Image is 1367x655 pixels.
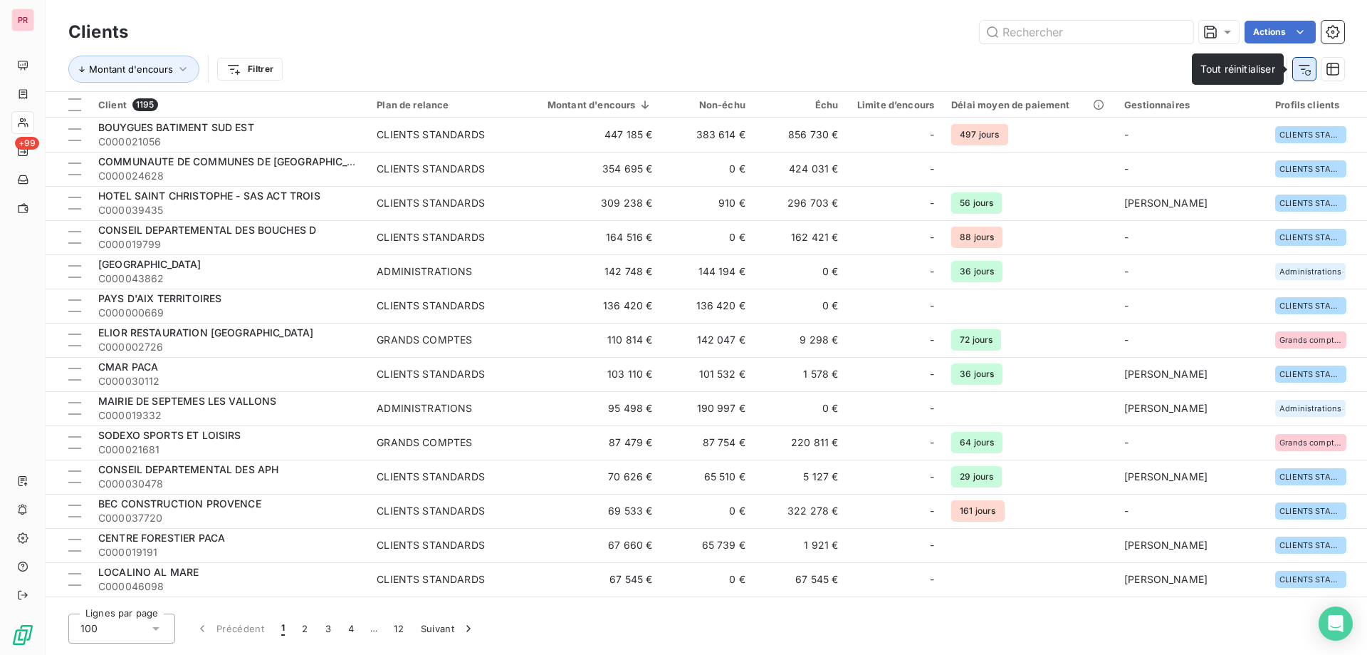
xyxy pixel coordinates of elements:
button: Montant d'encours [68,56,199,83]
span: CLIENTS STANTARDS [1279,165,1342,173]
span: CLIENTS STANTARDS [1279,541,1342,550]
span: C000000669 [98,306,360,320]
span: CLIENTS STANTARDS [1279,473,1342,481]
span: CLIENTS STANTARDS [1279,370,1342,378]
button: Suivant [412,614,484,644]
div: Limite d’encours [855,99,934,110]
td: 65 510 € [661,460,753,494]
span: C000043862 [98,272,360,286]
span: C000037720 [98,511,360,525]
span: 100 [80,622,98,636]
span: 72 jours [951,329,1001,351]
td: 1 921 € [754,528,847,562]
td: 101 532 € [661,357,753,391]
div: GRANDS COMPTES [377,435,472,450]
span: CONSEIL DEPARTEMENTAL DES BOUCHES D [98,224,316,236]
span: Montant d'encours [89,63,173,75]
img: Logo LeanPay [11,624,34,646]
td: 67 545 € [754,562,847,597]
div: CLIENTS STANDARDS [377,299,485,313]
td: 5 127 € [754,460,847,494]
span: 497 jours [951,124,1007,145]
div: Non-échu [669,99,745,110]
span: MAIRIE DE SEPTEMES LES VALLONS [98,395,277,407]
span: 36 jours [951,261,1002,282]
span: - [930,128,934,142]
td: 136 420 € [661,289,753,323]
span: C000039435 [98,203,360,217]
span: BOUYGUES BATIMENT SUD EST [98,121,254,133]
div: CLIENTS STANDARDS [377,572,485,587]
td: 142 047 € [661,323,753,357]
div: Délai moyen de paiement [951,99,1107,110]
td: 70 626 € [519,460,661,494]
span: - [930,333,934,347]
span: 88 jours [951,227,1002,248]
div: CLIENTS STANDARDS [377,230,485,244]
span: - [930,401,934,416]
span: CMAR PACA [98,361,158,373]
span: +99 [15,137,39,150]
span: C000021681 [98,443,360,457]
td: 67 660 € [519,528,661,562]
div: ADMINISTRATIONS [377,264,472,279]
span: C000019799 [98,237,360,252]
div: Open Intercom Messenger [1319,607,1353,641]
td: 144 194 € [661,254,753,289]
td: 15 545 € [661,597,753,631]
td: 95 498 € [519,391,661,426]
div: CLIENTS STANDARDS [377,538,485,552]
td: 0 € [661,152,753,186]
span: [PERSON_NAME] [1124,368,1208,380]
span: - [930,470,934,484]
span: - [930,504,934,518]
button: 3 [317,614,340,644]
span: - [1124,128,1128,140]
td: 136 420 € [519,289,661,323]
td: 48 923 € [754,597,847,631]
span: [PERSON_NAME] [1124,197,1208,209]
div: CLIENTS STANDARDS [377,162,485,176]
td: 296 703 € [754,186,847,220]
td: 142 748 € [519,254,661,289]
div: CLIENTS STANDARDS [377,367,485,381]
td: 0 € [754,391,847,426]
td: 67 545 € [519,562,661,597]
span: CLIENTS STANTARDS [1279,199,1342,207]
span: CLIENTS STANTARDS [1279,301,1342,310]
div: Plan de relance [377,99,510,110]
span: 29 jours [951,466,1002,488]
div: CLIENTS STANDARDS [377,128,485,142]
td: 322 278 € [754,494,847,528]
span: - [930,435,934,450]
span: C000030112 [98,374,360,388]
span: - [930,264,934,279]
span: - [1124,299,1128,311]
td: 110 814 € [519,323,661,357]
span: - [930,299,934,313]
td: 87 479 € [519,426,661,460]
button: Filtrer [217,58,283,81]
td: 190 997 € [661,391,753,426]
td: 1 578 € [754,357,847,391]
span: Administrations [1279,404,1341,413]
span: [PERSON_NAME] [1124,402,1208,414]
span: BEC CONSTRUCTION PROVENCE [98,497,261,510]
span: C000021056 [98,135,360,149]
td: 856 730 € [754,118,847,152]
td: 354 695 € [519,152,661,186]
span: CENTRE FORESTIER PACA [98,532,225,544]
span: Grands comptes [1279,438,1342,447]
td: 910 € [661,186,753,220]
td: 0 € [661,494,753,528]
span: C000002726 [98,340,360,354]
span: Tout réinitialiser [1200,63,1275,75]
div: GRANDS COMPTES [377,333,472,347]
div: CLIENTS STANDARDS [377,504,485,518]
span: CLIENTS STANTARDS [1279,233,1342,242]
span: 64 jours [951,432,1002,453]
td: 424 031 € [754,152,847,186]
span: CLIENTS STANTARDS [1279,507,1342,515]
span: C000019191 [98,545,360,559]
td: 0 € [754,289,847,323]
